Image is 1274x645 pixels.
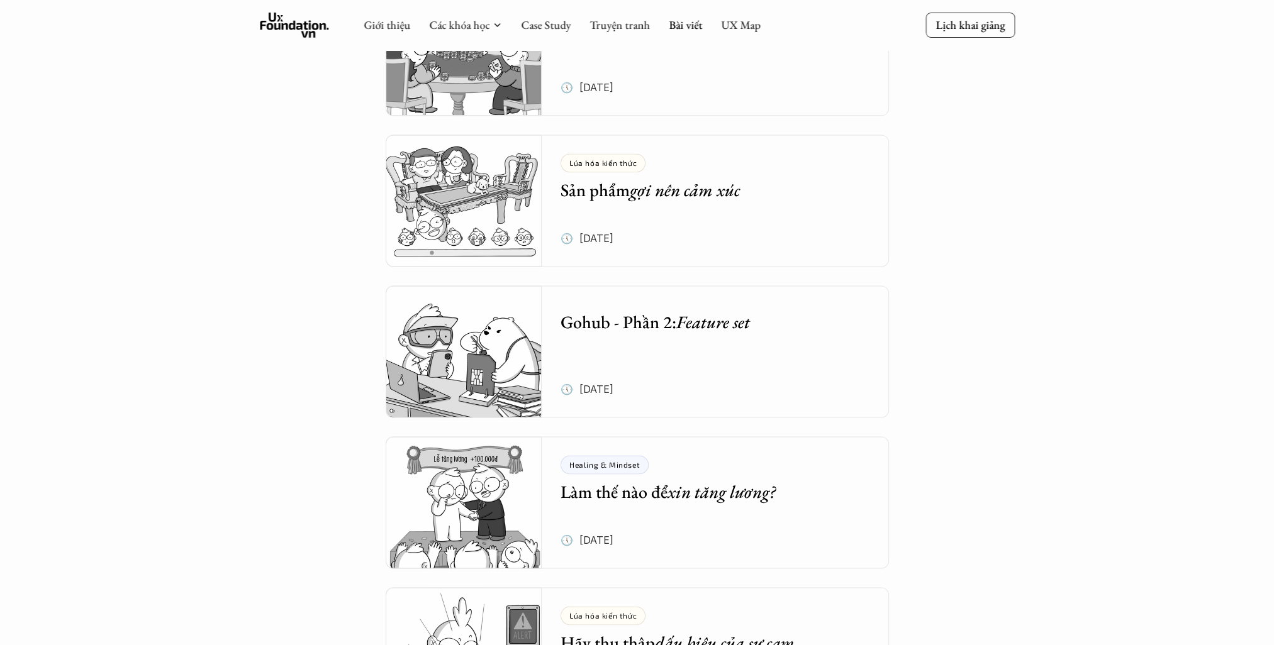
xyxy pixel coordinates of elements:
[364,18,410,32] a: Giới thiệu
[561,179,851,201] h5: Sản phẩm
[561,229,613,248] p: 🕔 [DATE]
[521,18,571,32] a: Case Study
[669,18,702,32] a: Bài viết
[569,611,637,620] p: Lúa hóa kiến thức
[630,179,740,201] em: gợi nên cảm xúc
[936,18,1005,32] p: Lịch khai giảng
[386,436,889,568] a: Healing & MindsetLàm thế nào đểxin tăng lương?🕔 [DATE]
[429,18,489,32] a: Các khóa học
[721,18,761,32] a: UX Map
[561,380,613,399] p: 🕔 [DATE]
[561,531,613,549] p: 🕔 [DATE]
[668,480,776,503] em: xin tăng lương?
[561,480,851,503] h5: Làm thế nào để
[569,460,640,469] p: Healing & Mindset
[386,285,889,417] a: Gohub - Phần 2:Feature set🕔 [DATE]
[569,158,637,167] p: Lúa hóa kiến thức
[561,311,851,333] h5: Gohub - Phần 2:
[386,135,889,267] a: Lúa hóa kiến thứcSản phẩmgợi nên cảm xúc🕔 [DATE]
[561,78,613,97] p: 🕔 [DATE]
[925,13,1015,37] a: Lịch khai giảng
[676,311,750,333] em: Feature set
[590,18,650,32] a: Truyện tranh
